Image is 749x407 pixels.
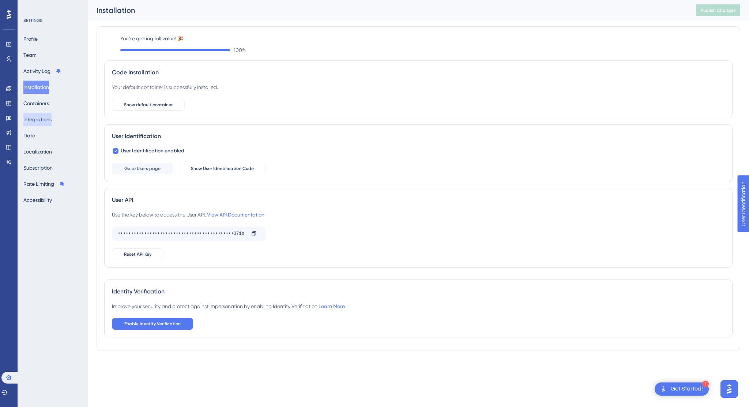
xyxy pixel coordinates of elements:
[234,46,246,55] span: 100 %
[112,248,163,260] button: Reset API Key
[120,34,733,43] label: You’re getting full value! 🎉
[179,163,266,174] button: Show User Identification Code
[118,228,245,240] div: ••••••••••••••••••••••••••••••••••••••••••••371b
[112,83,218,92] div: Your default container is successfully installed.
[23,81,49,94] button: Installation
[112,99,185,111] button: Show default container
[23,113,52,126] button: Integrations
[23,32,38,45] button: Profile
[23,145,52,158] button: Localization
[655,382,709,396] div: Open Get Started! checklist, remaining modules: 1
[319,303,345,309] a: Learn More
[6,2,51,11] span: User Identification
[112,210,264,219] div: Use the key below to access the User API.
[112,163,173,174] button: Go to Users page
[23,97,49,110] button: Containers
[112,318,193,330] button: Enable Identity Verification
[701,7,736,13] span: Publish Changes
[671,385,703,393] div: Get Started!
[97,5,678,15] div: Installation
[23,48,37,62] button: Team
[23,129,35,142] button: Data
[659,385,668,393] img: launcher-image-alternative-text
[112,68,725,77] div: Code Installation
[702,381,709,387] div: 1
[124,102,173,108] span: Show default container
[23,18,83,23] div: SETTINGS
[23,177,65,190] button: Rate Limiting
[207,212,264,218] a: View API Documentation
[124,251,151,257] span: Reset API Key
[124,166,161,171] span: Go to Users page
[112,287,725,296] div: Identity Verification
[112,302,345,311] div: Improve your security and protect against impersonation by enabling Identity Verification.
[191,166,254,171] span: Show User Identification Code
[112,196,725,204] div: User API
[718,378,740,400] iframe: UserGuiding AI Assistant Launcher
[23,193,52,207] button: Accessibility
[124,321,181,327] span: Enable Identity Verification
[23,64,61,78] button: Activity Log
[121,147,184,155] span: User Identification enabled
[112,132,725,141] div: User Identification
[696,4,740,16] button: Publish Changes
[23,161,53,174] button: Subscription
